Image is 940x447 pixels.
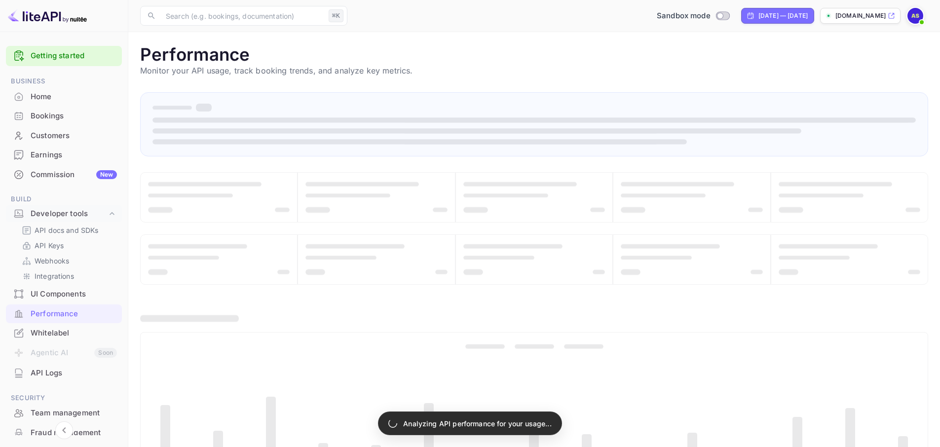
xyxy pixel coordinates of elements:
div: Team management [31,408,117,419]
p: Webhooks [35,256,69,266]
div: Whitelabel [6,324,122,343]
a: Earnings [6,146,122,164]
a: Webhooks [22,256,114,266]
p: Integrations [35,271,74,281]
a: Fraud management [6,423,122,442]
img: LiteAPI logo [8,8,87,24]
div: Earnings [31,149,117,161]
span: Security [6,393,122,404]
div: API Keys [18,238,118,253]
div: Fraud management [6,423,122,443]
span: Build [6,194,122,205]
button: Collapse navigation [55,421,73,439]
h1: Performance [140,44,928,65]
div: Performance [31,308,117,320]
div: Bookings [6,107,122,126]
div: Earnings [6,146,122,165]
div: ⌘K [329,9,343,22]
a: API Logs [6,364,122,382]
div: Whitelabel [31,328,117,339]
a: CommissionNew [6,165,122,184]
p: API docs and SDKs [35,225,99,235]
div: API Logs [6,364,122,383]
div: Performance [6,304,122,324]
div: UI Components [6,285,122,304]
a: Whitelabel [6,324,122,342]
img: Ahmad Shabib [907,8,923,24]
span: Business [6,76,122,87]
a: Bookings [6,107,122,125]
p: API Keys [35,240,64,251]
a: Integrations [22,271,114,281]
div: API docs and SDKs [18,223,118,237]
div: Switch to Production mode [653,10,733,22]
a: Performance [6,304,122,323]
div: Home [6,87,122,107]
div: Developer tools [6,205,122,223]
div: CommissionNew [6,165,122,185]
div: [DATE] — [DATE] [758,11,808,20]
div: UI Components [31,289,117,300]
a: Getting started [31,50,117,62]
a: Home [6,87,122,106]
div: API Logs [31,368,117,379]
div: Developer tools [31,208,107,220]
div: Bookings [31,111,117,122]
div: Webhooks [18,254,118,268]
div: Getting started [6,46,122,66]
div: Team management [6,404,122,423]
p: [DOMAIN_NAME] [835,11,886,20]
a: Team management [6,404,122,422]
p: Analyzing API performance for your usage... [403,418,551,429]
p: Monitor your API usage, track booking trends, and analyze key metrics. [140,65,928,76]
div: Integrations [18,269,118,283]
div: Customers [6,126,122,146]
div: Home [31,91,117,103]
div: Customers [31,130,117,142]
a: Customers [6,126,122,145]
a: UI Components [6,285,122,303]
a: API docs and SDKs [22,225,114,235]
div: Commission [31,169,117,181]
div: New [96,170,117,179]
input: Search (e.g. bookings, documentation) [160,6,325,26]
span: Sandbox mode [657,10,711,22]
a: API Keys [22,240,114,251]
div: Fraud management [31,427,117,439]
